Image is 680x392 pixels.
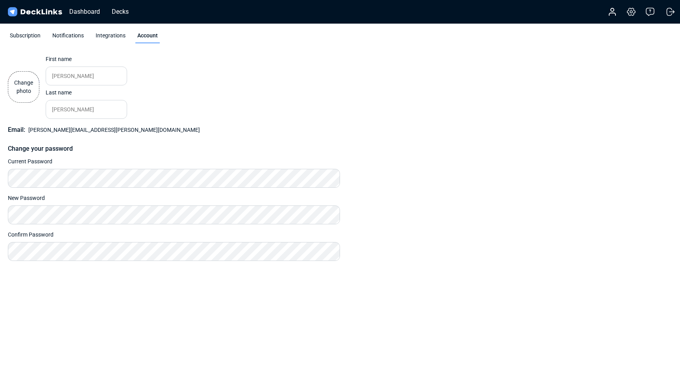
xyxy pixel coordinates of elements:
span: Email: [8,126,25,133]
label: Change photo [8,71,39,103]
div: Integrations [94,31,128,43]
div: Change your password [8,144,340,153]
div: Decks [108,7,133,17]
img: DeckLinks [6,6,63,18]
div: First name [46,55,124,63]
label: Confirm Password [8,231,54,239]
div: Dashboard [65,7,104,17]
span: [PERSON_NAME][EMAIL_ADDRESS][PERSON_NAME][DOMAIN_NAME] [28,127,200,133]
div: Subscription [8,31,42,43]
label: New Password [8,194,45,202]
div: Account [135,31,160,43]
div: Notifications [50,31,86,43]
div: Last name [46,89,124,97]
label: Current Password [8,157,52,166]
